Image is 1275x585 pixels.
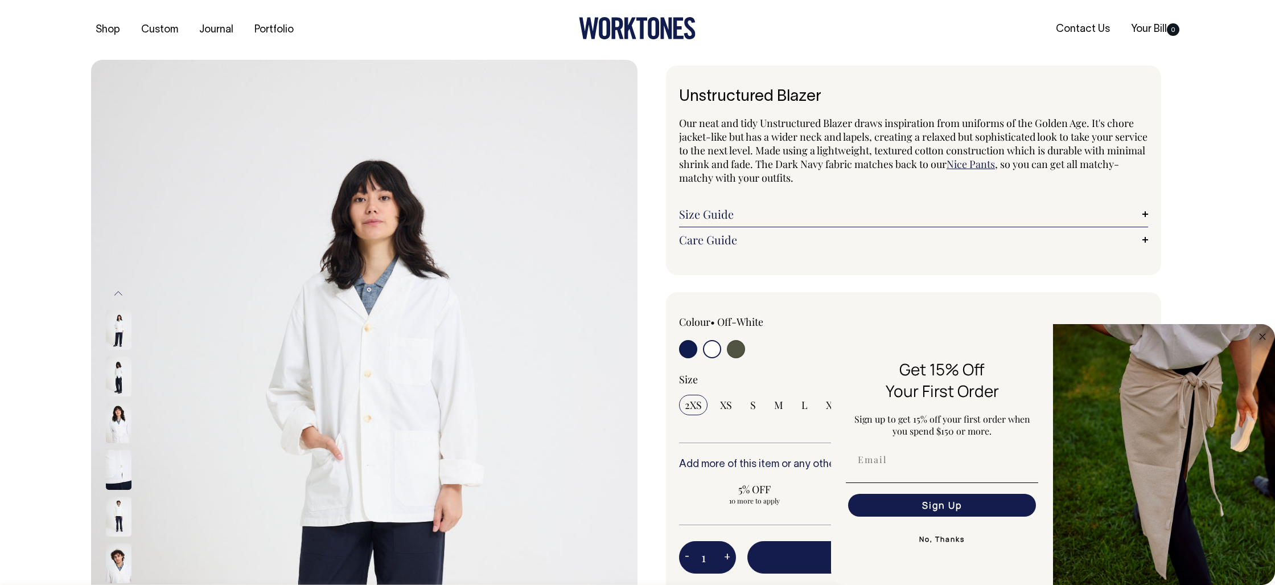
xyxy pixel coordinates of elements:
[846,482,1038,483] img: underline
[679,546,695,569] button: -
[110,281,127,306] button: Previous
[106,310,131,350] img: off-white
[685,482,824,496] span: 5% OFF
[685,496,824,505] span: 10 more to apply
[679,116,1147,171] span: Our neat and tidy Unstructured Blazer draws inspiration from uniforms of the Golden Age. It's cho...
[679,157,1119,185] span: , so you can get all matchy-matchy with your outfits.
[1167,23,1179,36] span: 0
[710,315,715,329] span: •
[745,395,762,415] input: S
[848,494,1036,517] button: Sign Up
[106,357,131,396] img: off-white
[679,459,1148,471] h6: Add more of this item or any other pieces from the collection to save
[831,324,1275,585] div: FLYOUT Form
[679,207,1148,221] a: Size Guide
[720,398,732,412] span: XS
[106,403,131,443] img: off-white
[947,157,995,171] a: Nice Pants
[679,233,1148,247] a: Care Guide
[747,541,1148,573] button: Add to bill —EUR69.95
[137,21,183,39] a: Custom
[774,398,783,412] span: M
[886,380,999,402] span: Your First Order
[1126,20,1184,39] a: Your Bill0
[679,395,708,415] input: 2XS
[750,398,756,412] span: S
[848,448,1036,471] input: Email
[820,395,844,415] input: XL
[679,315,867,329] div: Colour
[679,88,1148,106] h1: Unstructured Blazer
[106,543,131,583] img: off-white
[679,373,1148,386] div: Size
[106,450,131,490] img: off-white
[846,528,1038,551] button: No, Thanks
[826,398,838,412] span: XL
[714,395,738,415] input: XS
[91,21,125,39] a: Shop
[1051,20,1114,39] a: Contact Us
[106,497,131,537] img: off-white
[796,395,813,415] input: L
[899,358,985,380] span: Get 15% Off
[717,315,763,329] label: Off-White
[801,398,808,412] span: L
[195,21,238,39] a: Journal
[854,413,1030,437] span: Sign up to get 15% off your first order when you spend $150 or more.
[685,398,702,412] span: 2XS
[250,21,298,39] a: Portfolio
[679,479,830,509] input: 5% OFF 10 more to apply
[1256,330,1269,343] button: Close dialog
[768,395,789,415] input: M
[718,546,736,569] button: +
[1053,324,1275,585] img: 5e34ad8f-4f05-4173-92a8-ea475ee49ac9.jpeg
